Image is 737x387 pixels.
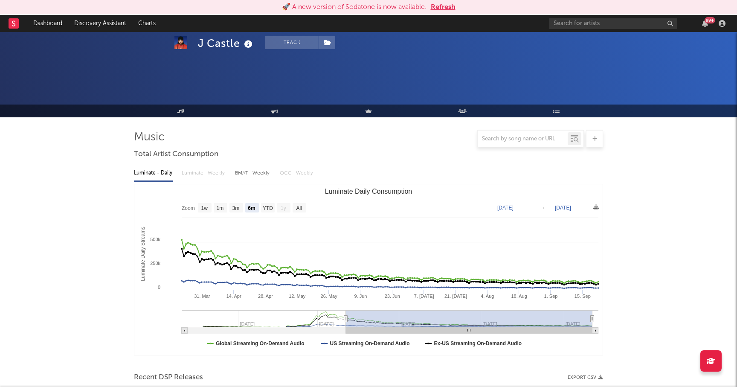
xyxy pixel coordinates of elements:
[555,205,571,211] text: [DATE]
[325,188,412,195] text: Luminate Daily Consumption
[150,237,160,242] text: 500k
[511,294,527,299] text: 18. Aug
[705,17,715,23] div: 99 +
[575,294,591,299] text: 15. Sep
[354,294,367,299] text: 9. Jun
[444,294,467,299] text: 21. [DATE]
[568,375,603,380] button: Export CSV
[27,15,68,32] a: Dashboard
[282,2,427,12] div: 🚀 A new version of Sodatone is now available.
[321,294,338,299] text: 26. May
[540,205,545,211] text: →
[140,227,146,281] text: Luminate Daily Streams
[431,2,456,12] button: Refresh
[134,149,218,160] span: Total Artist Consumption
[265,36,319,49] button: Track
[248,205,255,211] text: 6m
[134,166,173,180] div: Luminate - Daily
[194,294,210,299] text: 31. Mar
[478,136,568,143] input: Search by song name or URL
[702,20,708,27] button: 99+
[201,205,208,211] text: 1w
[414,294,434,299] text: 7. [DATE]
[158,285,160,290] text: 0
[217,205,224,211] text: 1m
[150,261,160,266] text: 250k
[235,166,271,180] div: BMAT - Weekly
[263,205,273,211] text: YTD
[544,294,558,299] text: 1. Sep
[198,36,255,50] div: J Castle
[226,294,241,299] text: 14. Apr
[258,294,273,299] text: 28. Apr
[281,205,286,211] text: 1y
[68,15,132,32] a: Discovery Assistant
[216,340,305,346] text: Global Streaming On-Demand Audio
[134,372,203,383] span: Recent DSP Releases
[134,184,603,355] svg: Luminate Daily Consumption
[289,294,306,299] text: 12. May
[481,294,494,299] text: 4. Aug
[385,294,400,299] text: 23. Jun
[296,205,302,211] text: All
[434,340,522,346] text: Ex-US Streaming On-Demand Audio
[132,15,162,32] a: Charts
[497,205,514,211] text: [DATE]
[232,205,240,211] text: 3m
[549,18,677,29] input: Search for artists
[330,340,410,346] text: US Streaming On-Demand Audio
[182,205,195,211] text: Zoom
